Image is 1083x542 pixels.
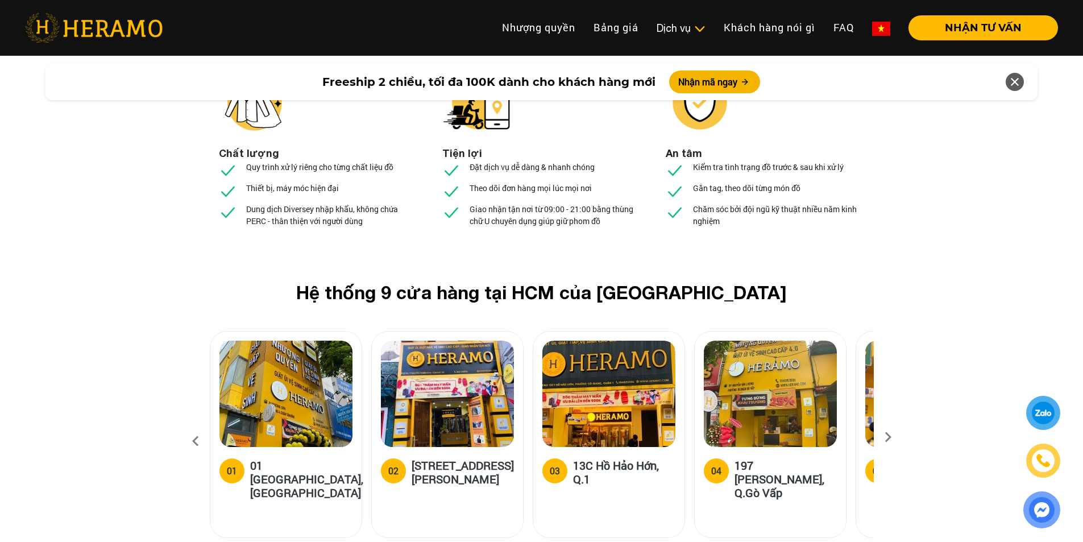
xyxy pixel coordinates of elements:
[246,203,418,227] p: Dung dịch Diversey nhập khẩu, không chứa PERC - thân thiện với người dùng
[442,161,460,179] img: checked.svg
[694,23,706,35] img: subToggleIcon
[693,182,800,194] p: Gắn tag, theo dõi từng món đồ
[442,203,460,221] img: checked.svg
[1028,445,1059,476] a: phone-icon
[666,203,684,221] img: checked.svg
[666,161,684,179] img: checked.svg
[584,15,648,40] a: Bảng giá
[219,341,352,447] img: heramo-01-truong-son-quan-tan-binh
[550,464,560,478] div: 03
[693,203,865,227] p: Chăm sóc bởi đội ngũ kỹ thuật nhiều năm kinh nghiệm
[219,161,237,179] img: checked.svg
[470,203,641,227] p: Giao nhận tận nơi từ 09:00 - 21:00 bằng thùng chữ U chuyên dụng giúp giữ phom đồ
[470,161,595,173] p: Đặt dịch vụ dễ dàng & nhanh chóng
[246,182,339,194] p: Thiết bị, máy móc hiện đại
[412,458,514,486] h5: [STREET_ADDRESS][PERSON_NAME]
[388,464,399,478] div: 02
[573,458,675,486] h5: 13C Hồ Hảo Hớn, Q.1
[666,146,702,161] li: An tâm
[442,146,482,161] li: Tiện lợi
[381,341,514,447] img: heramo-18a-71-nguyen-thi-minh-khai-quan-1
[824,15,863,40] a: FAQ
[219,182,237,200] img: checked.svg
[219,203,237,221] img: checked.svg
[25,13,163,43] img: heramo-logo.png
[873,464,883,478] div: 05
[666,182,684,200] img: checked.svg
[669,71,760,93] button: Nhận mã ngay
[711,464,721,478] div: 04
[735,458,837,499] h5: 197 [PERSON_NAME], Q.Gò Vấp
[704,341,837,447] img: heramo-197-nguyen-van-luong
[865,341,998,447] img: heramo-179b-duong-3-thang-2-phuong-11-quan-10
[899,23,1058,33] a: NHẬN TƯ VẤN
[470,182,592,194] p: Theo dõi đơn hàng mọi lúc mọi nơi
[322,73,655,90] span: Freeship 2 chiều, tối đa 100K dành cho khách hàng mới
[715,15,824,40] a: Khách hàng nói gì
[872,22,890,36] img: vn-flag.png
[227,464,237,478] div: 01
[219,146,279,161] li: Chất lượng
[442,182,460,200] img: checked.svg
[542,341,675,447] img: heramo-13c-ho-hao-hon-quan-1
[493,15,584,40] a: Nhượng quyền
[1035,453,1051,469] img: phone-icon
[246,161,393,173] p: Quy trình xử lý riêng cho từng chất liệu đồ
[228,282,856,303] h2: Hệ thống 9 cửa hàng tại HCM của [GEOGRAPHIC_DATA]
[250,458,363,499] h5: 01 [GEOGRAPHIC_DATA], [GEOGRAPHIC_DATA]
[657,20,706,36] div: Dịch vụ
[693,161,844,173] p: Kiểm tra tình trạng đồ trước & sau khi xử lý
[908,15,1058,40] button: NHẬN TƯ VẤN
